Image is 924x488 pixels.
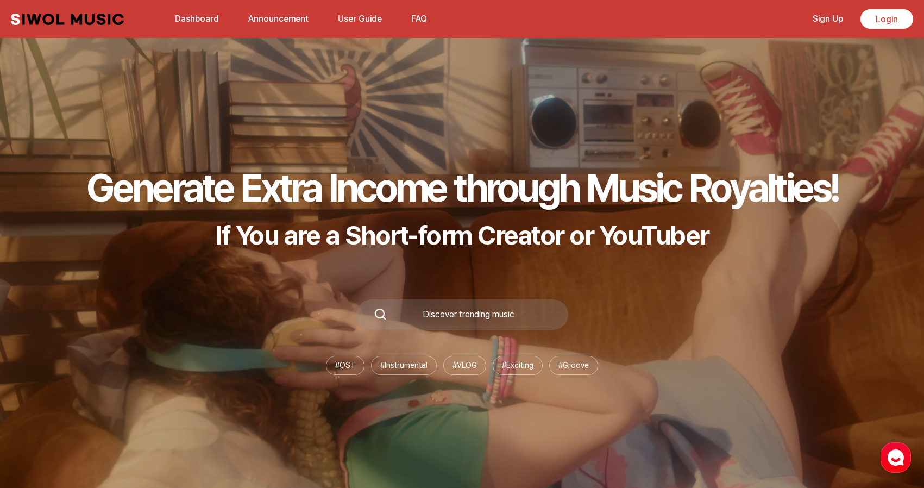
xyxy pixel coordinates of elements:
[405,6,433,32] button: FAQ
[326,356,364,375] li: # OST
[549,356,598,375] li: # Groove
[331,7,388,30] a: User Guide
[443,356,486,375] li: # VLOG
[806,7,850,30] a: Sign Up
[242,7,315,30] a: Announcement
[86,220,838,251] p: If You are a Short-form Creator or YouTuber
[371,356,437,375] li: # Instrumental
[168,7,225,30] a: Dashboard
[387,310,551,319] div: Discover trending music
[493,356,543,375] li: # Exciting
[86,164,838,211] h1: Generate Extra Income through Music Royalties!
[860,9,913,29] a: Login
